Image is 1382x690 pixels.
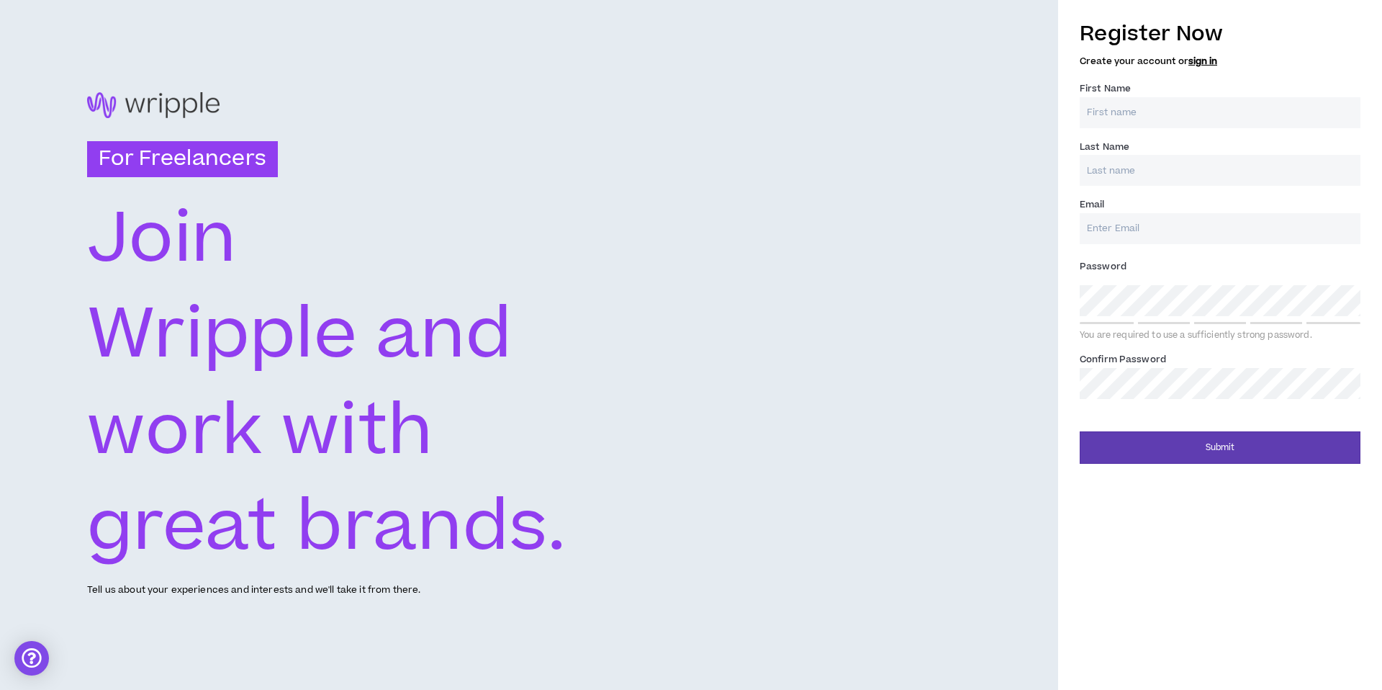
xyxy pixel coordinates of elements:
[1080,77,1131,100] label: First Name
[87,141,278,177] h3: For Freelancers
[1188,55,1217,68] a: sign in
[1080,193,1105,216] label: Email
[1080,97,1360,128] input: First name
[1080,56,1360,66] h5: Create your account or
[1080,19,1360,49] h3: Register Now
[1080,260,1126,273] span: Password
[87,583,420,597] p: Tell us about your experiences and interests and we'll take it from there.
[87,478,567,578] text: great brands.
[14,641,49,676] div: Open Intercom Messenger
[87,189,238,290] text: Join
[1080,135,1129,158] label: Last Name
[87,285,512,385] text: Wripple and
[1080,330,1360,341] div: You are required to use a sufficiently strong password.
[87,382,434,482] text: work with
[1080,155,1360,186] input: Last name
[1080,213,1360,244] input: Enter Email
[1080,348,1166,371] label: Confirm Password
[1080,431,1360,464] button: Submit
